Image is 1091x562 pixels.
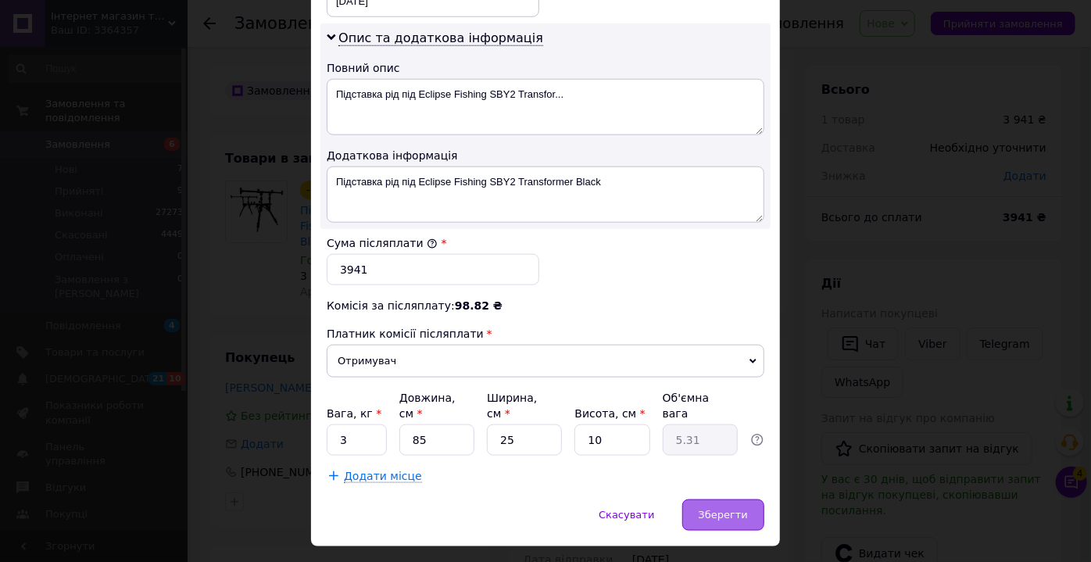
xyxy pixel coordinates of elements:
textarea: Підставка рід під Eclipse Fishing SBY2 Transformer Black [327,166,764,223]
label: Вага, кг [327,407,381,420]
span: Платник комісії післяплати [327,328,484,340]
span: Додати місце [344,470,422,483]
label: Ширина, см [487,392,537,420]
span: Скасувати [599,509,654,521]
span: Опис та додаткова інформація [338,30,543,46]
span: Зберегти [699,509,748,521]
label: Сума післяплати [327,237,438,249]
label: Висота, см [574,407,645,420]
span: Отримувач [327,345,764,378]
div: Повний опис [327,60,764,76]
span: 98.82 ₴ [455,299,503,312]
textarea: Підставка рід під Eclipse Fishing SBY2 Transfor... [327,79,764,135]
div: Додаткова інформація [327,148,764,163]
label: Довжина, см [399,392,456,420]
div: Об'ємна вага [663,390,738,421]
div: Комісія за післяплату: [327,298,764,313]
